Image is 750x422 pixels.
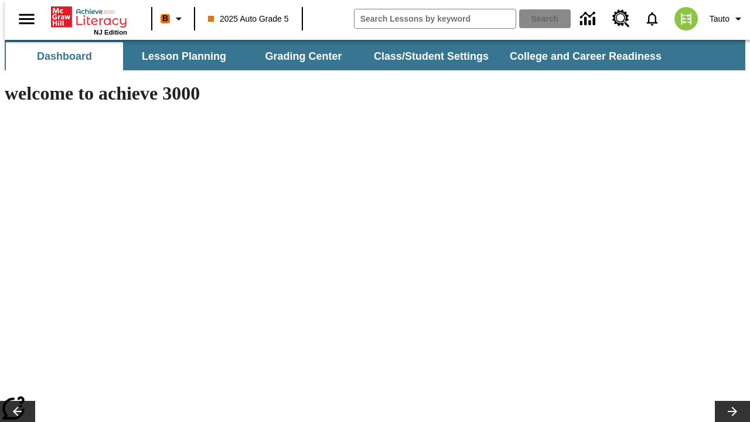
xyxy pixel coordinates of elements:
a: Home [51,5,127,29]
div: SubNavbar [5,42,672,70]
span: NJ Edition [94,29,127,36]
a: Notifications [637,4,667,34]
button: Open side menu [9,2,44,36]
button: Lesson carousel, Next [715,401,750,422]
img: avatar image [674,7,698,30]
h1: welcome to achieve 3000 [5,83,511,104]
div: SubNavbar [5,40,745,70]
a: Resource Center, Will open in new tab [605,3,637,35]
span: B [162,11,168,26]
div: Home [51,4,127,36]
button: Grading Center [245,42,362,70]
button: Boost Class color is orange. Change class color [156,8,190,29]
a: Data Center [573,3,605,35]
button: Select a new avatar [667,4,705,34]
button: Class/Student Settings [364,42,498,70]
input: search field [354,9,516,28]
button: College and Career Readiness [500,42,671,70]
span: Tauto [710,13,729,25]
button: Lesson Planning [125,42,243,70]
button: Dashboard [6,42,123,70]
span: 2025 Auto Grade 5 [208,13,289,25]
button: Profile/Settings [705,8,750,29]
